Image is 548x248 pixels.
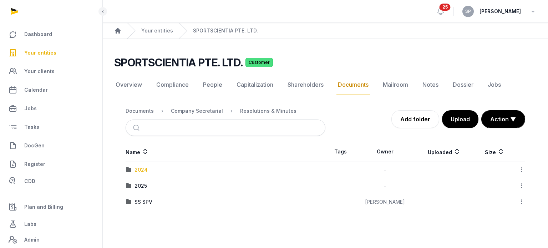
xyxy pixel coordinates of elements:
button: Upload [442,110,478,128]
nav: Tabs [114,75,537,95]
div: SS SPV [135,198,152,206]
span: Admin [24,236,40,244]
button: Action ▼ [482,111,525,128]
a: Your clients [6,63,97,80]
span: SP [465,9,471,14]
a: Register [6,156,97,173]
button: Submit [129,120,146,136]
th: Size [474,142,515,162]
th: Name [126,142,325,162]
a: Jobs [6,100,97,117]
a: Compliance [155,75,190,95]
h2: SPORTSCIENTIA PTE. LTD. [114,56,243,69]
span: Jobs [24,104,37,113]
td: - [356,162,415,178]
nav: Breadcrumb [103,23,548,39]
a: Jobs [486,75,502,95]
span: Register [24,160,45,168]
img: folder.svg [126,199,132,205]
img: folder.svg [126,183,132,189]
span: Plan and Billing [24,203,63,211]
div: Company Secretarial [171,107,223,115]
span: [PERSON_NAME] [479,7,521,16]
a: Your entities [6,44,97,61]
th: Uploaded [415,142,474,162]
span: 25 [440,4,451,11]
a: Add folder [391,110,439,128]
a: Mailroom [381,75,410,95]
div: 2024 [135,166,148,173]
span: DocGen [24,141,45,150]
a: Documents [336,75,370,95]
a: Dashboard [6,26,97,43]
th: Tags [325,142,356,162]
button: SP [462,6,474,17]
img: folder.svg [126,167,132,173]
div: Documents [126,107,154,115]
span: CDD [24,177,35,186]
a: Tasks [6,118,97,136]
td: [PERSON_NAME] [356,194,415,210]
span: Labs [24,220,36,228]
a: Capitalization [235,75,275,95]
div: Resolutions & Minutes [240,107,296,115]
span: Your clients [24,67,55,76]
a: CDD [6,174,97,188]
a: Labs [6,216,97,233]
span: Your entities [24,49,56,57]
div: 2025 [135,182,147,189]
a: Overview [114,75,143,95]
a: Admin [6,233,97,247]
a: DocGen [6,137,97,154]
span: Dashboard [24,30,52,39]
a: SPORTSCIENTIA PTE. LTD. [193,27,258,34]
a: Notes [421,75,440,95]
a: Dossier [451,75,475,95]
span: Tasks [24,123,39,131]
th: Owner [356,142,415,162]
td: - [356,178,415,194]
span: Calendar [24,86,48,94]
a: Calendar [6,81,97,98]
a: Plan and Billing [6,198,97,216]
a: Your entities [141,27,173,34]
a: People [202,75,224,95]
nav: Breadcrumb [126,102,325,120]
span: Customer [245,58,273,67]
a: Shareholders [286,75,325,95]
